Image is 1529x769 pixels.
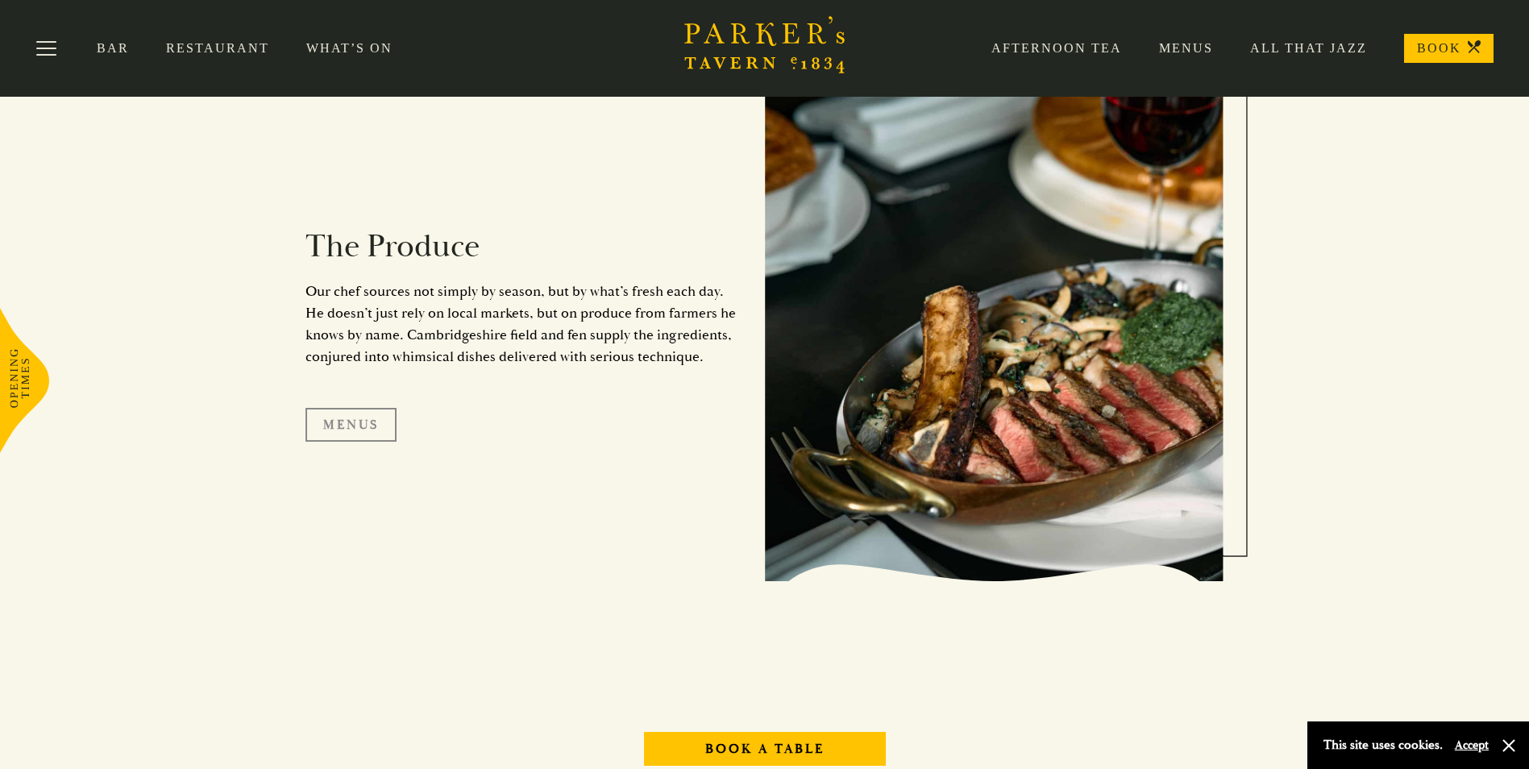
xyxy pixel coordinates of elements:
button: Accept [1455,738,1489,753]
h2: The Produce [305,227,741,266]
button: Close and accept [1501,738,1517,754]
a: Book A Table [644,732,886,766]
p: Our chef sources not simply by season, but by what’s fresh each day. He doesn’t just rely on loca... [305,281,741,368]
p: This site uses cookies. [1323,734,1443,757]
a: Menus [305,408,397,442]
